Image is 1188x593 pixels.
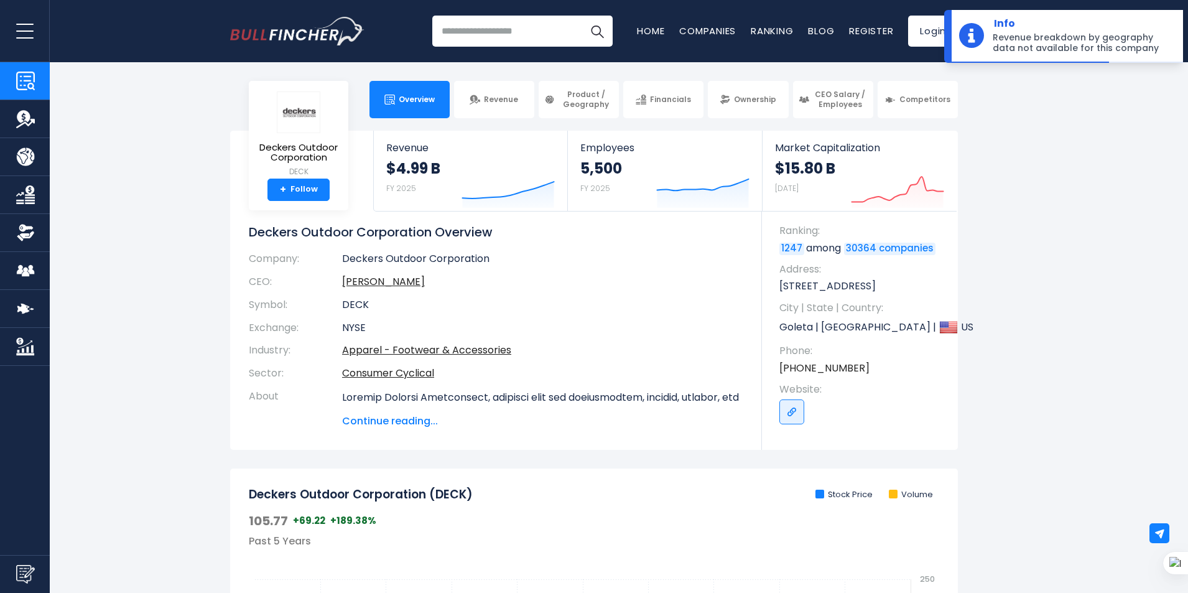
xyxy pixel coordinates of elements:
a: Competitors [878,81,958,118]
a: Product / Geography [539,81,619,118]
small: FY 2025 [386,183,416,194]
a: Overview [369,81,450,118]
th: About [249,385,342,429]
a: Market Capitalization $15.80 B [DATE] [763,131,957,211]
h1: Deckers Outdoor Corporation Overview [249,224,743,240]
strong: 5,500 [580,159,622,178]
a: Deckers Outdoor Corporation DECK [258,91,339,179]
span: Revenue [386,142,555,154]
span: Employees [580,142,749,154]
a: Revenue [454,81,534,118]
span: Overview [399,95,435,105]
button: Search [582,16,613,47]
strong: Info [994,17,1166,30]
a: ceo [342,274,425,289]
a: Register [849,24,893,37]
span: Address: [779,263,945,276]
span: CEO Salary / Employees [813,90,868,109]
small: FY 2025 [580,183,610,194]
th: Exchange: [249,317,342,340]
img: Bullfincher logo [230,17,364,45]
a: Go to link [779,399,804,424]
strong: $15.80 B [775,159,835,178]
span: Continue reading... [342,414,743,429]
span: Product / Geography [559,90,613,109]
a: Blog [808,24,834,37]
a: CEO Salary / Employees [793,81,873,118]
th: Sector: [249,362,342,385]
span: City | State | Country: [779,301,945,315]
p: Goleta | [GEOGRAPHIC_DATA] | US [779,318,945,337]
a: 30364 companies [844,243,935,255]
a: Home [637,24,664,37]
a: Revenue $4.99 B FY 2025 [374,131,567,211]
span: Financials [650,95,691,105]
a: Employees 5,500 FY 2025 [568,131,761,211]
span: Revenue [484,95,518,105]
a: Ownership [708,81,788,118]
span: +189.38% [330,515,376,527]
p: among [779,241,945,255]
th: Company: [249,253,342,271]
a: Go to homepage [230,17,364,45]
strong: + [280,184,286,195]
th: Symbol: [249,294,342,317]
th: CEO: [249,271,342,294]
h2: Deckers Outdoor Corporation (DECK) [249,487,473,503]
img: Ownership [16,223,35,242]
a: Consumer Cyclical [342,366,434,380]
span: Website: [779,383,945,396]
td: Deckers Outdoor Corporation [342,253,743,271]
text: 250 [920,574,935,584]
td: NYSE [342,317,743,340]
li: Volume [889,490,933,500]
p: [STREET_ADDRESS] [779,279,945,293]
a: Ranking [751,24,793,37]
span: Market Capitalization [775,142,944,154]
td: DECK [342,294,743,317]
a: Apparel - Footwear & Accessories [342,343,511,357]
span: Past 5 Years [249,534,311,548]
span: Competitors [899,95,950,105]
span: Ownership [734,95,776,105]
strong: $4.99 B [386,159,440,178]
span: Revenue breakdown by geography data not available for this company [993,32,1167,54]
a: 1247 [779,243,804,255]
span: 105.77 [249,513,288,529]
a: [PHONE_NUMBER] [779,362,870,375]
a: +Follow [267,179,330,201]
span: Ranking: [779,224,945,238]
li: Stock Price [815,490,873,500]
small: [DATE] [775,183,799,194]
a: Financials [623,81,703,118]
span: Deckers Outdoor Corporation [259,142,338,163]
a: Companies [679,24,736,37]
small: DECK [259,166,338,177]
span: +69.22 [293,515,325,527]
span: Phone: [779,344,945,358]
a: Login [908,16,958,47]
th: Industry: [249,339,342,362]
